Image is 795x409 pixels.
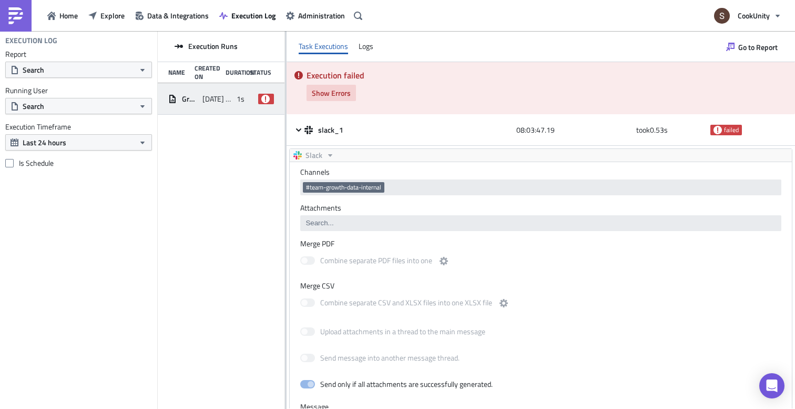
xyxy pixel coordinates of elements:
[4,4,476,36] body: Rich Text Area. Press ALT-0 for help.
[721,38,783,55] button: Go to Report
[636,121,705,139] div: took 0.53 s
[437,255,450,267] button: Combine separate PDF files into one
[738,10,770,21] span: CookUnity
[300,297,510,310] label: Combine separate CSV and XLSX files into one XLSX file
[298,10,345,21] span: Administration
[307,85,356,101] button: Show Errors
[714,126,722,134] span: failed
[231,10,276,21] span: Execution Log
[23,64,44,75] span: Search
[226,68,244,76] div: Duration
[303,218,778,228] input: Search...
[759,373,784,398] div: Open Intercom Messenger
[202,94,231,104] span: [DATE] 08:03
[130,7,214,24] button: Data & Integrations
[312,87,351,98] span: Show Errors
[299,38,348,54] div: Task Executions
[738,42,778,53] span: Go to Report
[5,122,152,132] label: Execution Timeframe
[168,68,189,76] div: Name
[300,167,781,177] label: Channels
[4,4,476,13] p: @here
[713,7,731,25] img: Avatar
[708,4,787,27] button: CookUnity
[23,137,66,148] span: Last 24 hours
[516,121,631,139] div: 08:03:47.19
[250,68,269,76] div: Status
[5,49,152,59] label: Report
[4,27,476,36] p: Have a great day! Please remember to comment this thread with your updates from [DATE] tasks and ...
[300,239,781,248] label: Merge PDF
[320,380,493,389] div: Send only if all attachments are successfully generated.
[237,94,244,104] span: 1s
[281,7,350,24] button: Administration
[5,86,152,95] label: Running User
[318,125,345,135] span: slack_1
[261,95,270,103] span: failed
[300,353,461,363] label: Send message into another message thread.
[59,10,78,21] span: Home
[4,16,476,24] p: Hi team!
[300,203,781,213] label: Attachments
[5,134,152,151] button: Last 24 hours
[147,10,209,21] span: Data & Integrations
[100,10,125,21] span: Explore
[7,7,24,24] img: PushMetrics
[23,101,44,112] span: Search
[724,126,739,134] span: failed
[307,71,787,79] h5: Execution failed
[83,7,130,24] button: Explore
[5,36,57,45] h4: Execution Log
[188,42,238,51] span: Execution Runs
[195,64,220,81] div: Created On
[300,281,781,291] label: Merge CSV
[5,98,152,114] button: Search
[359,38,373,54] div: Logs
[306,182,381,192] span: #team-growth-data-internal
[5,62,152,78] button: Search
[290,149,338,162] button: Slack
[42,7,83,24] button: Home
[5,158,152,168] label: Is Schedule
[300,327,485,336] label: Upload attachments in a thread to the main message
[300,255,450,268] label: Combine separate PDF files into one
[497,297,510,310] button: Combine separate CSV and XLSX files into one XLSX file
[305,149,322,162] span: Slack
[214,7,281,24] button: Execution Log
[182,94,197,104] span: Growth Data Daily updates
